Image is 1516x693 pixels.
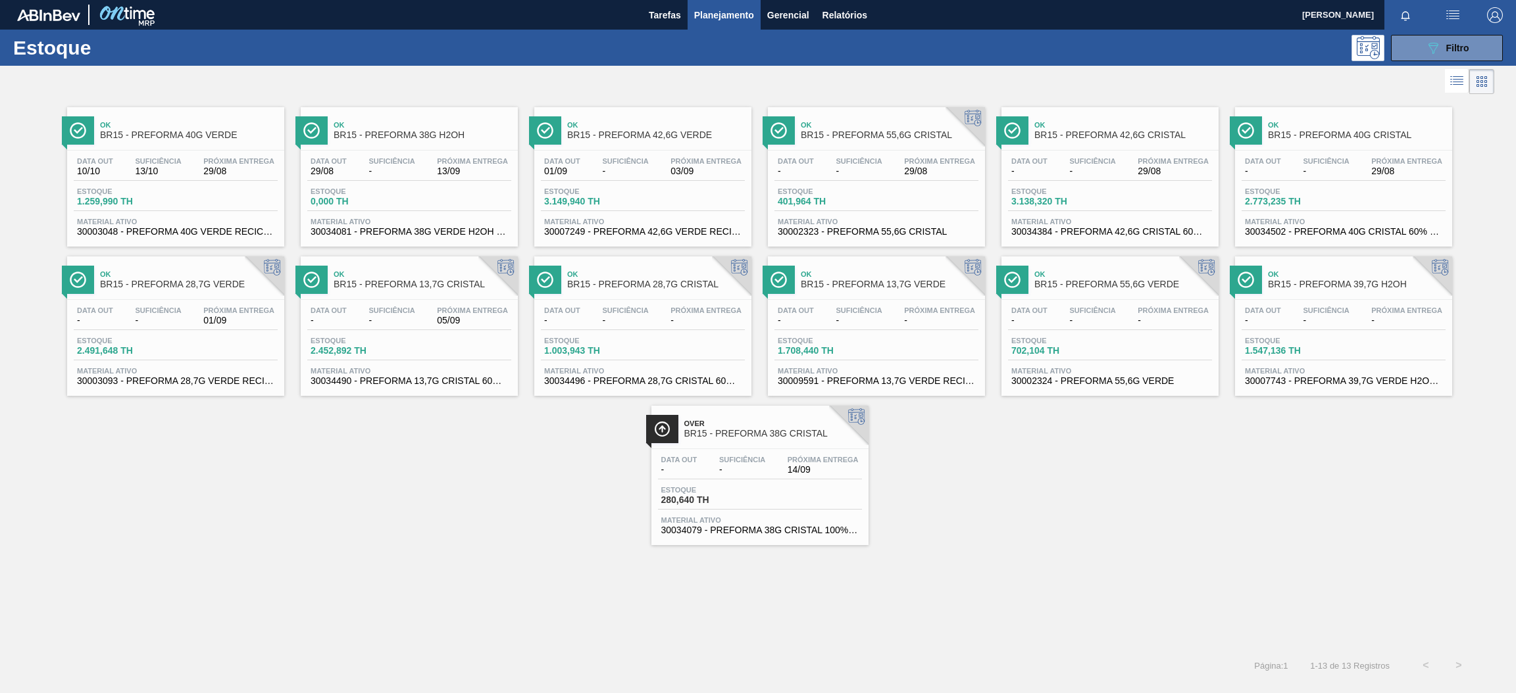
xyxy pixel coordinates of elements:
div: Pogramando: nenhum usuário selecionado [1352,35,1384,61]
button: Filtro [1391,35,1503,61]
span: Data out [778,306,814,314]
a: ÍconeOkBR15 - PREFORMA 28,7G VERDEData out-Suficiência-Próxima Entrega01/09Estoque2.491,648 THMat... [57,247,291,396]
span: 10/10 [77,166,113,176]
span: 29/08 [311,166,347,176]
span: Data out [77,306,113,314]
button: Notificações [1384,6,1427,24]
span: - [836,316,882,325]
span: Material ativo [77,367,274,375]
span: - [1069,316,1115,325]
span: - [661,465,697,475]
span: Próxima Entrega [788,456,859,464]
a: ÍconeOkBR15 - PREFORMA 13,7G VERDEData out-Suficiência-Próxima Entrega-Estoque1.708,440 THMateria... [758,247,992,396]
span: Material ativo [778,218,975,226]
span: 30034502 - PREFORMA 40G CRISTAL 60% REC [1245,227,1442,237]
span: - [778,166,814,176]
span: Estoque [311,337,403,345]
img: Ícone [537,272,553,288]
span: - [1303,316,1349,325]
span: 2.452,892 TH [311,346,403,356]
span: - [1245,316,1281,325]
span: 03/09 [670,166,742,176]
span: Suficiência [1069,306,1115,314]
span: 13/09 [437,166,508,176]
span: Estoque [1011,337,1103,345]
span: BR15 - PREFORMA 42,6G CRISTAL [1034,130,1212,140]
span: Suficiência [602,306,648,314]
img: Ícone [654,421,670,437]
span: 3.149,940 TH [544,197,636,206]
span: 3.138,320 TH [1011,197,1103,206]
span: Material ativo [544,367,742,375]
span: Suficiência [135,306,181,314]
span: Suficiência [1303,306,1349,314]
img: TNhmsLtSVTkK8tSr43FrP2fwEKptu5GPRR3wAAAABJRU5ErkJggg== [17,9,80,21]
span: Ok [100,121,278,129]
span: BR15 - PREFORMA 13,7G VERDE [801,279,978,289]
img: Ícone [1238,122,1254,139]
button: < [1409,649,1442,682]
a: ÍconeOkBR15 - PREFORMA 13,7G CRISTALData out-Suficiência-Próxima Entrega05/09Estoque2.452,892 THM... [291,247,524,396]
span: 2.773,235 TH [1245,197,1337,206]
span: - [368,166,415,176]
span: Estoque [661,486,753,494]
span: BR15 - PREFORMA 55,6G VERDE [1034,279,1212,289]
span: Ok [100,270,278,278]
span: Suficiência [368,157,415,165]
span: Estoque [77,187,169,195]
span: 30034496 - PREFORMA 28,7G CRISTAL 60% REC [544,376,742,386]
span: Material ativo [1245,367,1442,375]
span: Material ativo [778,367,975,375]
span: Ok [334,270,511,278]
img: Ícone [70,122,86,139]
span: 29/08 [1138,166,1209,176]
span: Data out [1245,157,1281,165]
span: Estoque [1245,187,1337,195]
span: Página : 1 [1254,661,1288,671]
img: Ícone [1004,122,1021,139]
span: - [1011,166,1048,176]
span: Material ativo [311,367,508,375]
span: Próxima Entrega [1371,157,1442,165]
img: Ícone [771,272,787,288]
span: Over [684,419,862,427]
span: 401,964 TH [778,197,870,206]
span: Ok [1034,270,1212,278]
span: BR15 - PREFORMA 28,7G CRISTAL [567,279,745,289]
span: Material ativo [1245,218,1442,226]
a: ÍconeOverBR15 - PREFORMA 38G CRISTALData out-Suficiência-Próxima Entrega14/09Estoque280,640 THMat... [642,396,875,545]
a: ÍconeOkBR15 - PREFORMA 39,7G H2OHData out-Suficiência-Próxima Entrega-Estoque1.547,136 THMaterial... [1225,247,1459,396]
span: Ok [801,121,978,129]
img: Ícone [771,122,787,139]
span: Data out [1245,306,1281,314]
span: Próxima Entrega [904,157,975,165]
img: Ícone [70,272,86,288]
span: 30007249 - PREFORMA 42,6G VERDE RECICLADA [544,227,742,237]
span: Suficiência [836,157,882,165]
span: Ok [567,121,745,129]
a: ÍconeOkBR15 - PREFORMA 28,7G CRISTALData out-Suficiência-Próxima Entrega-Estoque1.003,943 THMater... [524,247,758,396]
span: - [719,465,765,475]
span: 05/09 [437,316,508,325]
button: > [1442,649,1475,682]
span: Próxima Entrega [1371,306,1442,314]
span: Data out [661,456,697,464]
span: Material ativo [544,218,742,226]
span: Planejamento [694,7,754,23]
span: Ok [1268,270,1446,278]
span: Próxima Entrega [203,157,274,165]
span: BR15 - PREFORMA 13,7G CRISTAL [334,279,511,289]
a: ÍconeOkBR15 - PREFORMA 55,6G VERDEData out-Suficiência-Próxima Entrega-Estoque702,104 THMaterial ... [992,247,1225,396]
span: - [311,316,347,325]
span: Próxima Entrega [670,306,742,314]
span: BR15 - PREFORMA 38G CRISTAL [684,429,862,439]
span: 30007743 - PREFORMA 39,7G VERDE H2OH RECICLADA [1245,376,1442,386]
span: 30034081 - PREFORMA 38G VERDE H2OH RECICLADA [311,227,508,237]
span: 1 - 13 de 13 Registros [1308,661,1390,671]
span: 29/08 [203,166,274,176]
span: Estoque [544,187,636,195]
h1: Estoque [13,40,215,55]
span: Data out [311,306,347,314]
span: - [836,166,882,176]
span: 0,000 TH [311,197,403,206]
